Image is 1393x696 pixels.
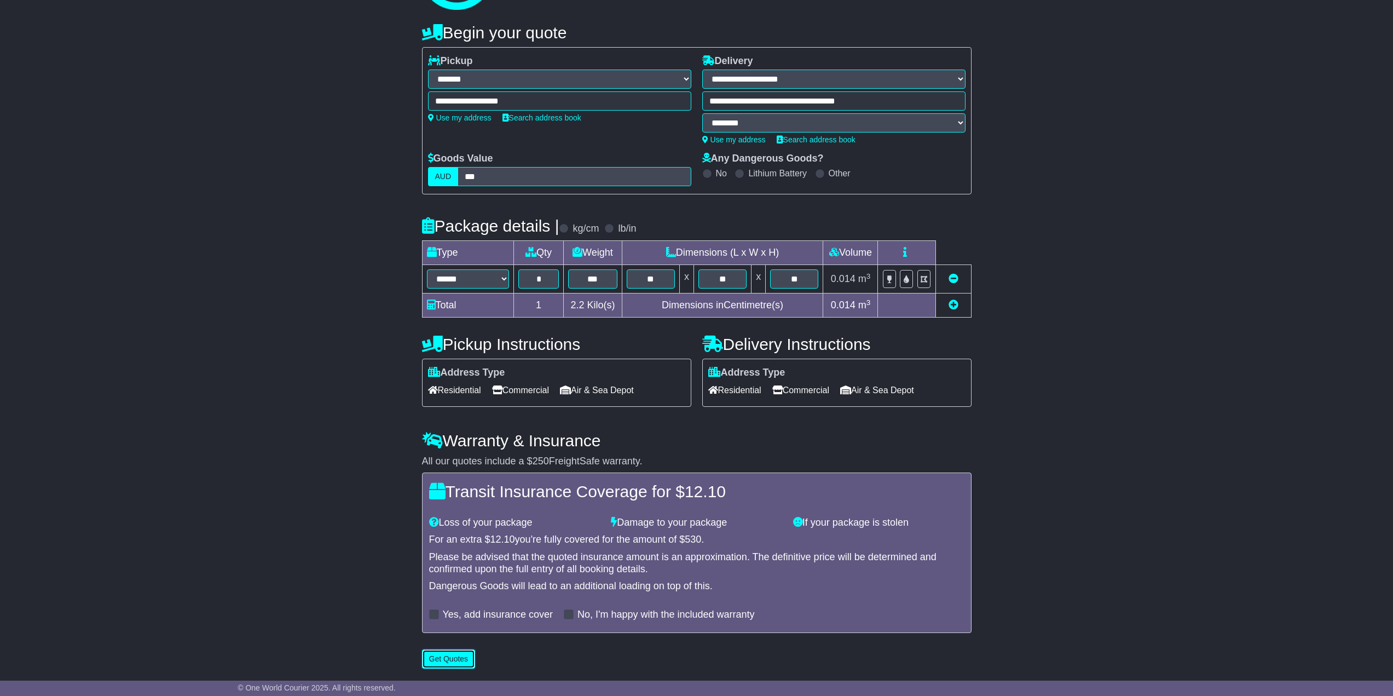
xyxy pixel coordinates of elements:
[949,300,958,310] a: Add new item
[428,167,459,186] label: AUD
[429,551,964,575] div: Please be advised that the quoted insurance amount is an approximation. The definitive price will...
[679,265,693,294] td: x
[424,517,606,529] div: Loss of your package
[702,335,972,353] h4: Delivery Instructions
[490,534,515,545] span: 12.10
[823,241,878,265] td: Volume
[429,580,964,593] div: Dangerous Goods will lead to an additional loading on top of this.
[428,55,473,67] label: Pickup
[702,55,753,67] label: Delivery
[866,272,871,280] sup: 3
[422,456,972,468] div: All our quotes include a $ FreightSafe warranty.
[428,153,493,165] label: Goods Value
[752,265,766,294] td: x
[560,382,634,399] span: Air & Sea Depot
[502,113,581,122] a: Search address book
[422,335,691,353] h4: Pickup Instructions
[513,294,563,318] td: 1
[685,482,726,501] span: 12.10
[772,382,829,399] span: Commercial
[866,298,871,307] sup: 3
[573,223,599,235] label: kg/cm
[443,609,553,621] label: Yes, add insurance cover
[564,241,622,265] td: Weight
[829,168,851,179] label: Other
[533,456,549,467] span: 250
[428,382,481,399] span: Residential
[858,300,871,310] span: m
[428,113,492,122] a: Use my address
[777,135,856,144] a: Search address book
[716,168,727,179] label: No
[831,273,856,284] span: 0.014
[840,382,914,399] span: Air & Sea Depot
[422,432,972,450] h4: Warranty & Insurance
[429,534,964,546] div: For an extra $ you're fully covered for the amount of $ .
[685,534,701,545] span: 530
[605,517,788,529] div: Damage to your package
[702,135,766,144] a: Use my address
[618,223,636,235] label: lb/in
[748,168,807,179] label: Lithium Battery
[708,367,785,379] label: Address Type
[949,273,958,284] a: Remove this item
[702,153,824,165] label: Any Dangerous Goods?
[858,273,871,284] span: m
[428,367,505,379] label: Address Type
[577,609,755,621] label: No, I'm happy with the included warranty
[422,24,972,42] h4: Begin your quote
[708,382,761,399] span: Residential
[429,482,964,501] h4: Transit Insurance Coverage for $
[788,517,970,529] div: If your package is stolen
[492,382,549,399] span: Commercial
[622,294,823,318] td: Dimensions in Centimetre(s)
[831,300,856,310] span: 0.014
[422,294,513,318] td: Total
[564,294,622,318] td: Kilo(s)
[513,241,563,265] td: Qty
[422,241,513,265] td: Type
[622,241,823,265] td: Dimensions (L x W x H)
[238,683,396,692] span: © One World Courier 2025. All rights reserved.
[422,649,476,669] button: Get Quotes
[422,217,559,235] h4: Package details |
[570,300,584,310] span: 2.2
